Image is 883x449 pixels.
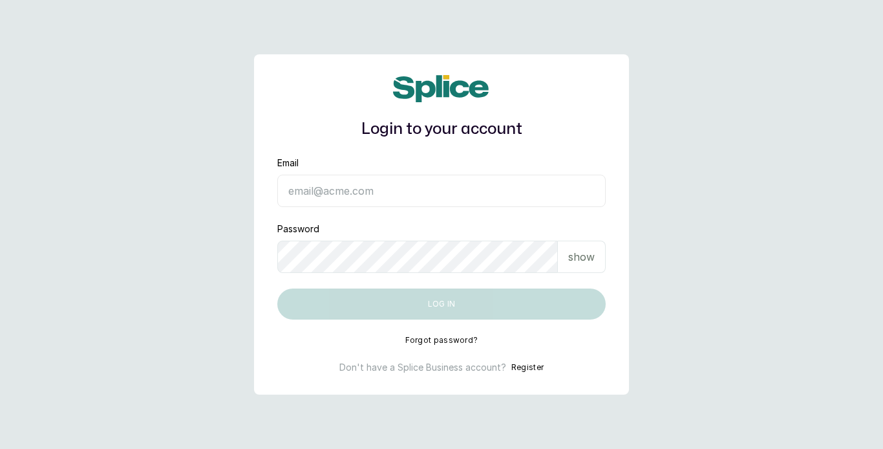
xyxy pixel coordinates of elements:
[277,175,606,207] input: email@acme.com
[277,118,606,141] h1: Login to your account
[568,249,595,265] p: show
[405,335,478,345] button: Forgot password?
[277,157,299,170] label: Email
[511,361,544,374] button: Register
[277,223,319,235] label: Password
[339,361,506,374] p: Don't have a Splice Business account?
[277,289,606,320] button: Log in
